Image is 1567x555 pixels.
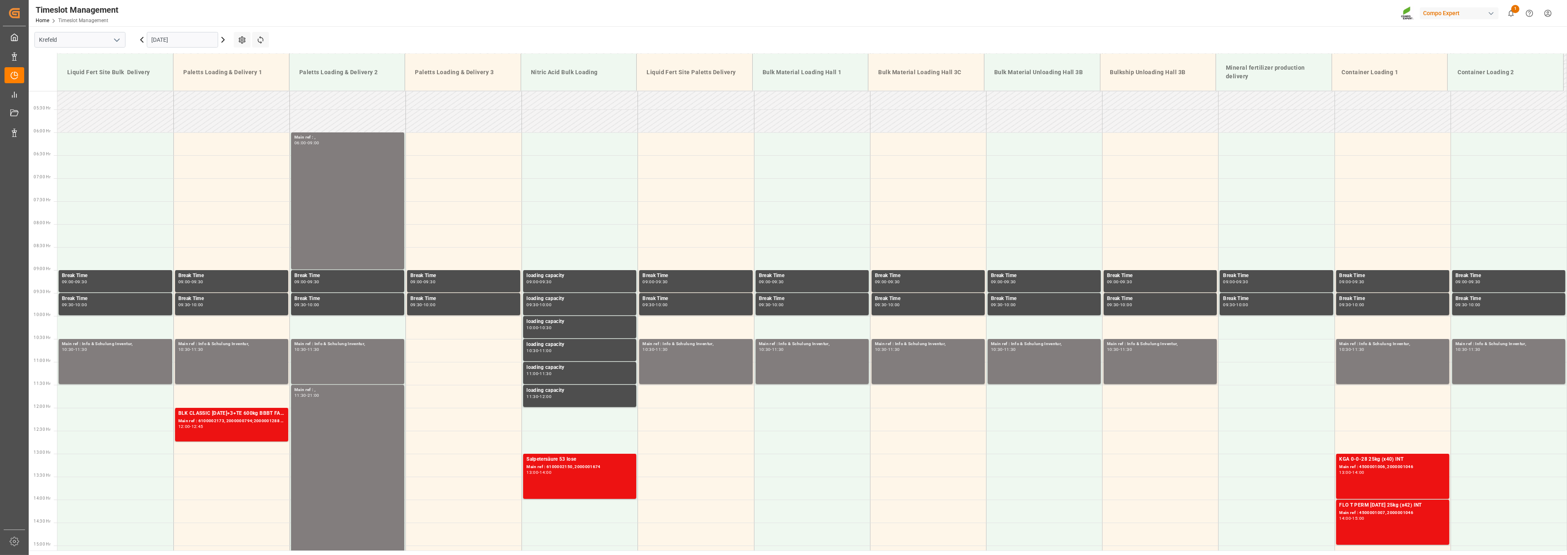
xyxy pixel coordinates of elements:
div: - [74,280,75,284]
div: 12:00 [178,425,190,428]
div: Main ref : Info & Schulung Inventur, [1339,341,1446,348]
div: 10:00 [1120,303,1132,307]
div: Break Time [875,272,982,280]
div: 11:00 [526,372,538,375]
div: 11:30 [526,395,538,398]
div: Break Time [410,295,517,303]
div: - [654,303,656,307]
div: - [422,303,424,307]
div: 09:00 [62,280,74,284]
div: - [190,303,191,307]
div: - [1351,348,1352,351]
button: Compo Expert [1420,5,1502,21]
div: - [1351,471,1352,474]
div: 09:30 [1223,303,1235,307]
div: 11:30 [1120,348,1132,351]
div: loading capacity [526,364,633,372]
div: - [538,303,540,307]
div: 09:00 [875,280,887,284]
div: - [74,348,75,351]
div: Container Loading 1 [1339,65,1441,80]
div: Main ref : Info & Schulung Inventur, [759,341,865,348]
div: 10:30 [540,326,551,330]
div: 09:30 [991,303,1003,307]
div: 11:30 [656,348,668,351]
div: 09:00 [526,280,538,284]
div: Paletts Loading & Delivery 3 [412,65,514,80]
div: 09:30 [1107,303,1119,307]
span: 07:00 Hr [34,175,50,179]
div: 09:30 [307,280,319,284]
div: - [1119,303,1120,307]
div: loading capacity [526,318,633,326]
div: - [1467,348,1469,351]
div: 09:00 [307,141,319,145]
div: Break Time [1455,272,1562,280]
div: 13:00 [1339,471,1351,474]
div: 09:30 [526,303,538,307]
span: 1 [1511,5,1519,13]
div: 11:30 [1004,348,1016,351]
div: Main ref : , [294,387,401,394]
div: 09:00 [642,280,654,284]
div: - [887,303,888,307]
div: - [306,348,307,351]
div: 09:00 [759,280,771,284]
span: 08:00 Hr [34,221,50,225]
div: Break Time [991,295,1098,303]
div: Break Time [1339,295,1446,303]
span: 14:30 Hr [34,519,50,523]
div: 09:00 [294,280,306,284]
div: - [654,348,656,351]
div: 10:30 [1107,348,1119,351]
div: 11:00 [540,349,551,353]
span: 05:30 Hr [34,106,50,110]
div: - [1351,280,1352,284]
a: Home [36,18,49,23]
div: Main ref : Info & Schulung Inventur, [294,341,401,348]
div: - [1351,303,1352,307]
div: 11:30 [191,348,203,351]
div: - [538,395,540,398]
div: Timeslot Management [36,4,118,16]
div: 14:00 [1339,516,1351,520]
span: 10:00 Hr [34,312,50,317]
span: 10:30 Hr [34,335,50,340]
button: show 1 new notifications [1502,4,1520,23]
div: Main ref : 4500001006, 2000001046 [1339,464,1446,471]
div: - [190,425,191,428]
div: Break Time [1339,272,1446,280]
div: 10:00 [540,303,551,307]
span: 06:30 Hr [34,152,50,156]
span: 12:30 Hr [34,427,50,432]
div: 11:30 [307,348,319,351]
div: 09:00 [1107,280,1119,284]
div: Break Time [1107,295,1214,303]
div: - [538,280,540,284]
div: Main ref : Info & Schulung Inventur, [1107,341,1214,348]
div: - [770,303,772,307]
div: KGA 0-0-28 25kg (x40) INT [1339,455,1446,464]
div: 10:30 [875,348,887,351]
span: 11:30 Hr [34,381,50,386]
button: Help Center [1520,4,1539,23]
div: Break Time [1455,295,1562,303]
div: - [1003,348,1004,351]
input: Type to search/select [34,32,125,48]
div: Main ref : Info & Schulung Inventur, [1455,341,1562,348]
div: Main ref : , [294,134,401,141]
div: 09:00 [178,280,190,284]
div: - [190,280,191,284]
div: Break Time [62,272,169,280]
div: Nitric Acid Bulk Loading [528,65,630,80]
div: 09:00 [1339,280,1351,284]
span: 06:00 Hr [34,129,50,133]
div: - [1003,280,1004,284]
div: 09:30 [1455,303,1467,307]
div: 10:00 [191,303,203,307]
div: - [770,348,772,351]
div: 10:00 [424,303,435,307]
div: Break Time [294,272,401,280]
div: Main ref : 6100002150, 2000001674 [526,464,633,471]
div: 15:00 [1353,516,1364,520]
